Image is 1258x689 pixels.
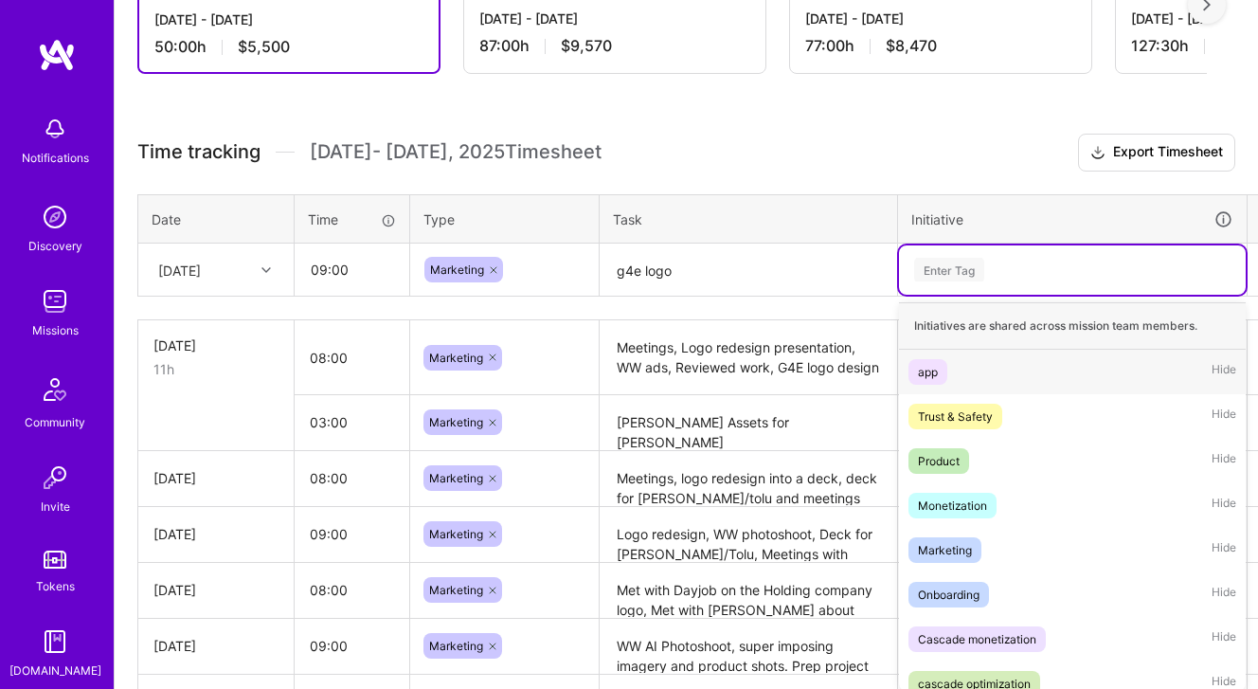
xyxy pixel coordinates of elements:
[44,551,66,569] img: tokens
[38,38,76,72] img: logo
[918,629,1036,649] div: Cascade monetization
[295,453,409,503] input: HH:MM
[918,407,993,426] div: Trust & Safety
[602,453,895,505] textarea: Meetings, logo redesign into a deck, deck for [PERSON_NAME]/tolu and meetings for marketing team
[295,397,409,447] input: HH:MM
[805,36,1076,56] div: 77:00 h
[28,236,82,256] div: Discovery
[1212,404,1236,429] span: Hide
[138,194,295,244] th: Date
[295,565,409,615] input: HH:MM
[153,524,279,544] div: [DATE]
[1078,134,1235,172] button: Export Timesheet
[429,471,483,485] span: Marketing
[32,320,79,340] div: Missions
[36,198,74,236] img: discovery
[918,362,938,382] div: app
[153,335,279,355] div: [DATE]
[36,459,74,497] img: Invite
[295,509,409,559] input: HH:MM
[602,322,895,393] textarea: Meetings, Logo redesign presentation, WW ads, Reviewed work, G4E logo design
[918,540,972,560] div: Marketing
[918,451,960,471] div: Product
[295,333,409,383] input: HH:MM
[36,623,74,661] img: guide book
[561,36,612,56] span: $9,570
[410,194,600,244] th: Type
[36,282,74,320] img: teamwork
[602,509,895,561] textarea: Logo redesign, WW photoshoot, Deck for [PERSON_NAME]/Tolu, Meetings with product
[41,497,70,517] div: Invite
[429,415,483,429] span: Marketing
[1090,143,1105,163] i: icon Download
[158,260,201,280] div: [DATE]
[479,36,750,56] div: 87:00 h
[296,245,408,295] input: HH:MM
[1212,626,1236,652] span: Hide
[1212,493,1236,518] span: Hide
[914,255,984,284] div: Enter Tag
[32,367,78,412] img: Community
[153,468,279,488] div: [DATE]
[479,9,750,28] div: [DATE] - [DATE]
[602,565,895,617] textarea: Met with Dayjob on the Holding company logo, Met with [PERSON_NAME] about discussions around new ...
[137,140,261,164] span: Time tracking
[153,636,279,656] div: [DATE]
[429,639,483,653] span: Marketing
[1212,537,1236,563] span: Hide
[602,621,895,673] textarea: WW AI Photoshoot, super imposing imagery and product shots. Prep project for ad sales year long p...
[261,265,271,275] i: icon Chevron
[918,496,987,516] div: Monetization
[295,621,409,671] input: HH:MM
[9,661,101,680] div: [DOMAIN_NAME]
[600,194,898,244] th: Task
[1212,448,1236,474] span: Hide
[153,580,279,600] div: [DATE]
[153,359,279,379] div: 11h
[886,36,937,56] span: $8,470
[36,110,74,148] img: bell
[1212,359,1236,385] span: Hide
[602,245,895,296] textarea: g4e logo
[310,140,602,164] span: [DATE] - [DATE] , 2025 Timesheet
[154,9,423,29] div: [DATE] - [DATE]
[602,397,895,449] textarea: [PERSON_NAME] Assets for [PERSON_NAME]
[25,412,85,432] div: Community
[911,209,1233,230] div: Initiative
[429,351,483,365] span: Marketing
[429,527,483,541] span: Marketing
[36,576,75,596] div: Tokens
[899,302,1246,350] div: Initiatives are shared across mission team members.
[238,37,290,57] span: $5,500
[22,148,89,168] div: Notifications
[429,583,483,597] span: Marketing
[308,209,396,229] div: Time
[430,263,484,277] span: Marketing
[1212,582,1236,607] span: Hide
[805,9,1076,28] div: [DATE] - [DATE]
[154,37,423,57] div: 50:00 h
[918,585,979,605] div: Onboarding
